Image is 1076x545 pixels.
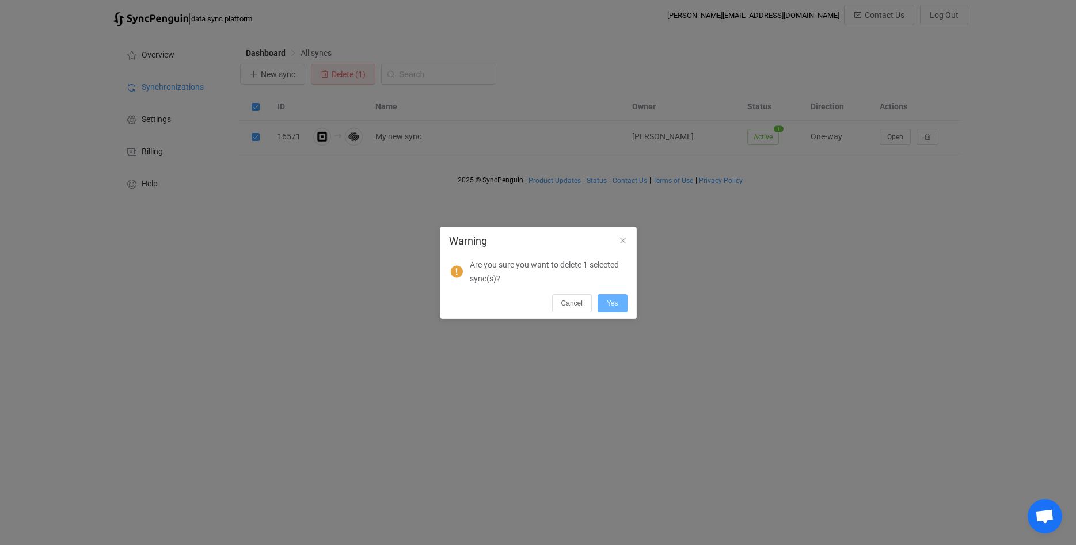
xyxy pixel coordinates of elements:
button: Close [618,236,628,246]
button: Yes [598,294,628,312]
span: Yes [607,299,618,307]
span: Warning [449,235,487,247]
button: Cancel [552,294,592,312]
a: Open chat [1028,499,1062,533]
p: Are you sure you want to delete 1 selected sync(s)? [470,258,621,285]
span: Cancel [561,299,583,307]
